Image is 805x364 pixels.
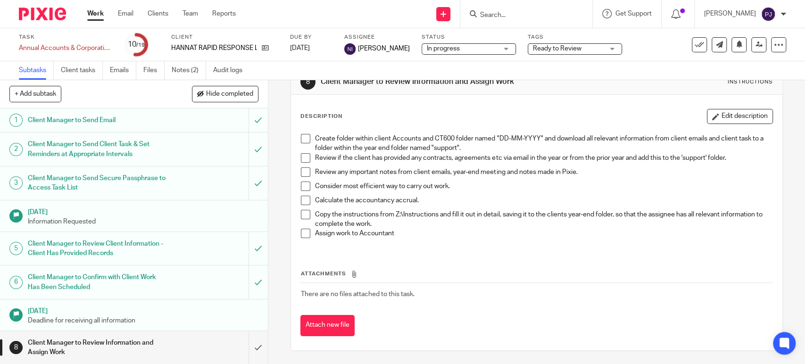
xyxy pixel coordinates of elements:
[9,276,23,289] div: 6
[61,61,103,80] a: Client tasks
[19,33,113,41] label: Task
[290,33,332,41] label: Due by
[344,43,356,55] img: svg%3E
[143,61,165,80] a: Files
[118,9,133,18] a: Email
[206,91,253,98] span: Hide completed
[9,143,23,156] div: 2
[315,153,772,163] p: Review if the client has provided any contracts, agreements etc via email in the year or from the...
[9,242,23,255] div: 5
[28,270,169,294] h1: Client Manager to Confirm with Client Work Has Been Scheduled
[28,217,258,226] p: Information Requested
[479,11,564,20] input: Search
[19,8,66,20] img: Pixie
[290,45,310,51] span: [DATE]
[300,315,355,336] button: Attach new file
[28,137,169,161] h1: Client Manager to Send Client Task & Set Reminders at Appropriate Intervals
[422,33,516,41] label: Status
[128,39,145,50] div: 10
[148,9,168,18] a: Clients
[213,61,249,80] a: Audit logs
[19,43,113,53] div: Annual Accounts &amp; Corporation Tax Return - January 31, 2025
[9,86,61,102] button: + Add subtask
[9,341,23,354] div: 8
[28,237,169,261] h1: Client Manager to Review Client Information - Client Has Provided Records
[315,167,772,177] p: Review any important notes from client emails, year-end meeting and notes made in Pixie.
[315,134,772,153] p: Create folder within client Accounts and CT600 folder named "DD-MM-YYYY" and download all relevan...
[301,271,346,276] span: Attachments
[28,113,169,127] h1: Client Manager to Send Email
[28,336,169,360] h1: Client Manager to Review Information and Assign Work
[344,33,410,41] label: Assignee
[707,109,773,124] button: Edit description
[28,316,258,325] p: Deadline for receiving all information
[172,61,206,80] a: Notes (2)
[728,78,773,86] div: Instructions
[110,61,136,80] a: Emails
[533,45,581,52] span: Ready to Review
[358,44,410,53] span: [PERSON_NAME]
[300,74,315,90] div: 8
[315,210,772,229] p: Copy the instructions from Z:\Instructions and fill it out in detail, saving it to the clients ye...
[615,10,652,17] span: Get Support
[28,304,258,316] h1: [DATE]
[171,43,257,53] p: HANNAT RAPID RESPONSE LTD
[315,196,772,205] p: Calculate the accountancy accrual.
[9,176,23,190] div: 3
[87,9,104,18] a: Work
[300,113,342,120] p: Description
[19,61,54,80] a: Subtasks
[9,114,23,127] div: 1
[528,33,622,41] label: Tags
[192,86,258,102] button: Hide completed
[315,229,772,238] p: Assign work to Accountant
[321,77,557,87] h1: Client Manager to Review Information and Assign Work
[212,9,236,18] a: Reports
[28,171,169,195] h1: Client Manager to Send Secure Passphrase to Access Task List
[427,45,460,52] span: In progress
[315,182,772,191] p: Consider most efficient way to carry out work.
[171,33,278,41] label: Client
[761,7,776,22] img: svg%3E
[183,9,198,18] a: Team
[136,42,145,48] small: /19
[704,9,756,18] p: [PERSON_NAME]
[301,291,415,298] span: There are no files attached to this task.
[19,43,113,53] div: Annual Accounts & Corporation Tax Return - [DATE]
[28,205,258,217] h1: [DATE]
